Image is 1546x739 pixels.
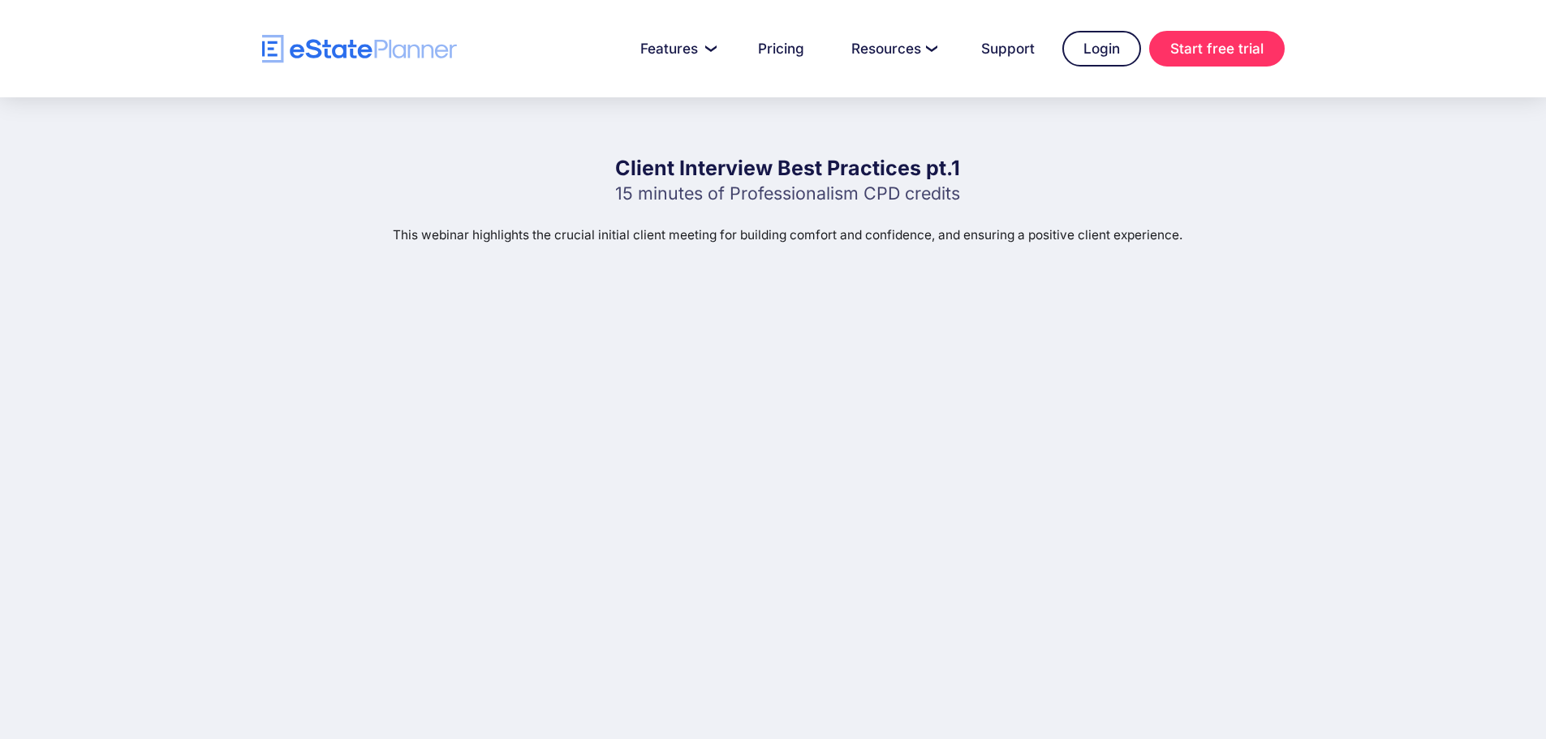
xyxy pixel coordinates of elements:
[832,32,954,65] a: Resources
[615,183,960,204] p: 15 minutes of Professionalism CPD credits
[739,32,824,65] a: Pricing
[621,32,730,65] a: Features
[1062,31,1141,67] a: Login
[962,32,1054,65] a: Support
[1149,31,1285,67] a: Start free trial
[615,154,960,183] h1: Client Interview Best Practices pt.1
[393,226,1182,244] p: This webinar highlights the crucial initial client meeting for building comfort and confidence, a...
